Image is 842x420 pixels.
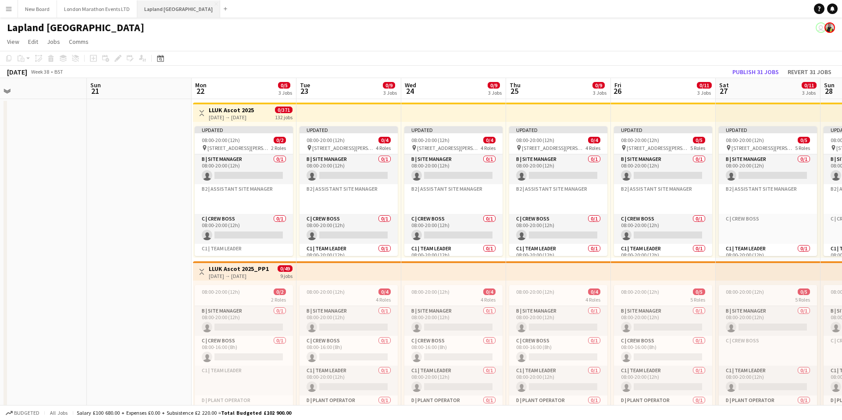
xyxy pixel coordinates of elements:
[614,285,712,415] div: 08:00-20:00 (12h)0/55 RolesB | Site Manager0/108:00-20:00 (12h) C | Crew Boss0/108:00-16:00 (8h) ...
[383,82,395,89] span: 0/9
[137,0,220,18] button: Lapland [GEOGRAPHIC_DATA]
[621,137,659,143] span: 08:00-20:00 (12h)
[411,288,450,295] span: 08:00-20:00 (12h)
[307,288,345,295] span: 08:00-20:00 (12h)
[48,409,69,416] span: All jobs
[719,285,817,415] div: 08:00-20:00 (12h)0/55 RolesB | Site Manager0/108:00-20:00 (12h) C | Crew BossC1 | Team Leader0/10...
[697,89,711,96] div: 3 Jobs
[300,126,398,256] app-job-card: Updated08:00-20:00 (12h)0/4 [STREET_ADDRESS][PERSON_NAME]4 RolesB | Site Manager0/108:00-20:00 (1...
[195,154,293,184] app-card-role: B | Site Manager0/108:00-20:00 (12h)
[278,265,293,272] span: 0/49
[209,114,254,121] div: [DATE] → [DATE]
[278,82,290,89] span: 0/5
[614,126,712,133] div: Updated
[404,366,503,395] app-card-role: C1 | Team Leader0/108:00-20:00 (12h)
[195,306,293,336] app-card-role: B | Site Manager0/108:00-20:00 (12h)
[509,126,607,256] app-job-card: Updated08:00-20:00 (12h)0/4 [STREET_ADDRESS][PERSON_NAME]4 RolesB | Site Manager0/108:00-20:00 (1...
[300,154,398,184] app-card-role: B | Site Manager0/108:00-20:00 (12h)
[404,244,503,274] app-card-role: C1 | Team Leader0/108:00-20:00 (12h)
[47,38,60,46] span: Jobs
[690,296,705,303] span: 5 Roles
[376,296,391,303] span: 4 Roles
[28,38,38,46] span: Edit
[383,89,397,96] div: 3 Jobs
[614,336,712,366] app-card-role: C | Crew Boss0/108:00-16:00 (8h)
[784,66,835,78] button: Revert 31 jobs
[300,81,310,89] span: Tue
[275,107,293,113] span: 0/371
[592,82,605,89] span: 0/9
[195,366,293,395] app-card-role-placeholder: C1 | Team Leader
[195,244,293,274] app-card-role-placeholder: C1 | Team Leader
[509,214,607,244] app-card-role: C | Crew Boss0/108:00-20:00 (12h)
[7,38,19,46] span: View
[614,214,712,244] app-card-role: C | Crew Boss0/108:00-20:00 (12h)
[693,288,705,295] span: 0/5
[378,288,391,295] span: 0/4
[43,36,64,47] a: Jobs
[195,285,293,415] app-job-card: 08:00-20:00 (12h)0/22 RolesB | Site Manager0/108:00-20:00 (12h) C | Crew Boss0/108:00-16:00 (8h) ...
[300,285,398,415] div: 08:00-20:00 (12h)0/44 RolesB | Site Manager0/108:00-20:00 (12h) C | Crew Boss0/108:00-16:00 (8h) ...
[404,336,503,366] app-card-role: C | Crew Boss0/108:00-16:00 (8h)
[378,137,391,143] span: 0/4
[403,86,416,96] span: 24
[307,137,345,143] span: 08:00-20:00 (12h)
[404,126,503,256] app-job-card: Updated08:00-20:00 (12h)0/4 [STREET_ADDRESS][PERSON_NAME]4 RolesB | Site Manager0/108:00-20:00 (1...
[802,89,816,96] div: 3 Jobs
[271,296,286,303] span: 2 Roles
[824,81,835,89] span: Sun
[312,145,376,151] span: [STREET_ADDRESS][PERSON_NAME]
[195,336,293,366] app-card-role: C | Crew Boss0/108:00-16:00 (8h)
[300,366,398,395] app-card-role: C1 | Team Leader0/108:00-20:00 (12h)
[488,82,500,89] span: 0/9
[271,145,286,151] span: 2 Roles
[4,408,41,418] button: Budgeted
[719,154,817,184] app-card-role: B | Site Manager0/108:00-20:00 (12h)
[404,306,503,336] app-card-role: B | Site Manager0/108:00-20:00 (12h)
[522,145,585,151] span: [STREET_ADDRESS][PERSON_NAME]
[614,154,712,184] app-card-role: B | Site Manager0/108:00-20:00 (12h)
[14,410,39,416] span: Budgeted
[29,68,51,75] span: Week 38
[195,126,293,256] app-job-card: Updated08:00-20:00 (12h)0/2 [STREET_ADDRESS][PERSON_NAME]2 RolesB | Site Manager0/108:00-20:00 (1...
[300,306,398,336] app-card-role: B | Site Manager0/108:00-20:00 (12h)
[300,336,398,366] app-card-role: C | Crew Boss0/108:00-16:00 (8h)
[300,214,398,244] app-card-role: C | Crew Boss0/108:00-20:00 (12h)
[516,288,554,295] span: 08:00-20:00 (12h)
[588,288,600,295] span: 0/4
[25,36,42,47] a: Edit
[411,137,450,143] span: 08:00-20:00 (12h)
[195,126,293,133] div: Updated
[614,306,712,336] app-card-role: B | Site Manager0/108:00-20:00 (12h)
[300,244,398,274] app-card-role: C1 | Team Leader0/108:00-20:00 (12h)
[719,126,817,256] div: Updated08:00-20:00 (12h)0/5 [STREET_ADDRESS][PERSON_NAME]5 RolesB | Site Manager0/108:00-20:00 (1...
[195,214,293,244] app-card-role: C | Crew Boss0/108:00-20:00 (12h)
[209,106,254,114] h3: LLUK Ascot 2025
[483,137,496,143] span: 0/4
[509,184,607,214] app-card-role-placeholder: B2 | Assistant Site Manager
[509,366,607,395] app-card-role: C1 | Team Leader0/108:00-20:00 (12h)
[299,86,310,96] span: 23
[509,306,607,336] app-card-role: B | Site Manager0/108:00-20:00 (12h)
[795,296,810,303] span: 5 Roles
[195,81,207,89] span: Mon
[719,306,817,336] app-card-role: B | Site Manager0/108:00-20:00 (12h)
[57,0,137,18] button: London Marathon Events LTD
[404,285,503,415] app-job-card: 08:00-20:00 (12h)0/44 RolesB | Site Manager0/108:00-20:00 (12h) C | Crew Boss0/108:00-16:00 (8h) ...
[719,126,817,133] div: Updated
[824,22,835,33] app-user-avatar: Oliver Kent
[54,68,63,75] div: BST
[404,126,503,133] div: Updated
[417,145,481,151] span: [STREET_ADDRESS][PERSON_NAME]
[202,288,240,295] span: 08:00-20:00 (12h)
[510,81,521,89] span: Thu
[816,22,826,33] app-user-avatar: Shona Argue
[209,265,269,273] h3: LLUK Ascot 2025_PP1
[488,89,502,96] div: 3 Jobs
[719,244,817,274] app-card-role: C1 | Team Leader0/108:00-20:00 (12h)
[614,126,712,256] div: Updated08:00-20:00 (12h)0/5 [STREET_ADDRESS][PERSON_NAME]5 RolesB | Site Manager0/108:00-20:00 (1...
